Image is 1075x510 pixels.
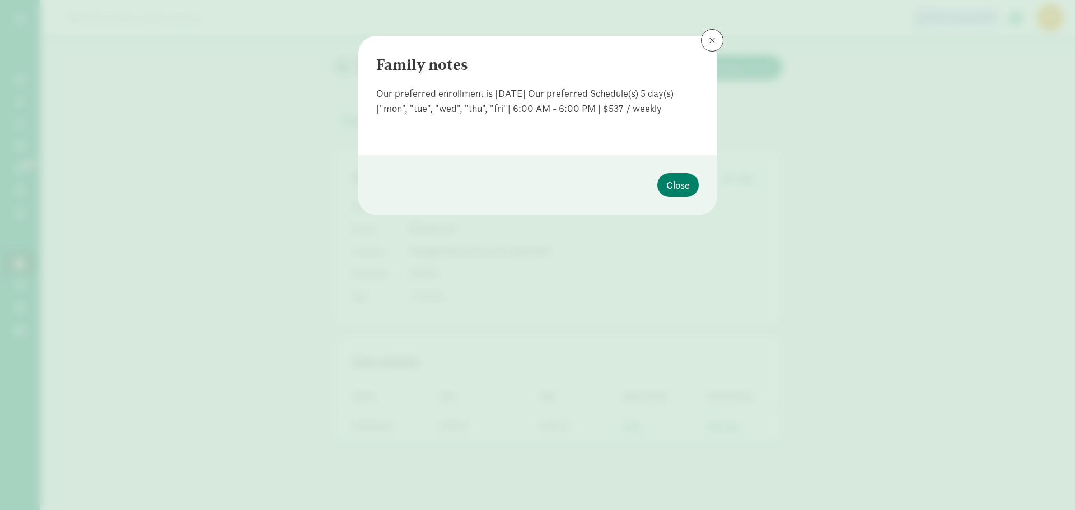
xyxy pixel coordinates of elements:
div: Our preferred enrollment is [DATE] Our preferred Schedule(s) 5 day(s) ["mon", "tue", "wed", "thu"... [376,86,699,116]
iframe: Chat Widget [1019,456,1075,510]
span: Close [666,177,690,193]
div: Family notes [376,54,699,77]
button: Close [657,173,699,197]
